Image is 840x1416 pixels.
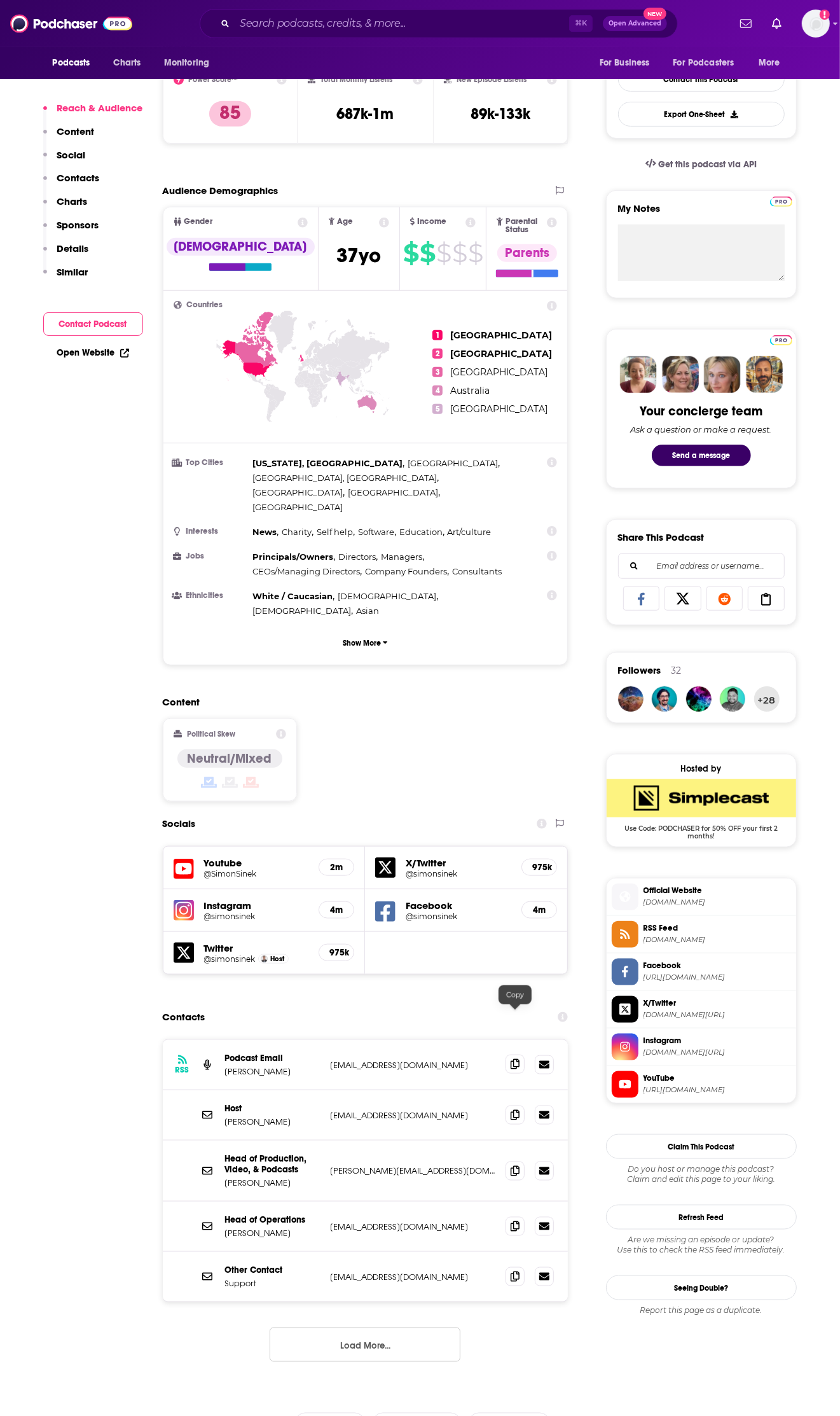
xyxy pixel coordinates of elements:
[204,954,256,964] a: @simonsinek
[209,101,251,127] p: 85
[10,11,132,36] a: Podchaser - Follow, Share and Rate Podcasts
[53,54,90,72] span: Podcasts
[652,686,677,712] img: carlomahfouz
[403,243,418,263] span: $
[253,456,405,471] span: ,
[607,763,796,774] div: Hosted by
[348,485,440,500] span: ,
[607,817,796,840] span: Use Code: PODCHASER for 50% OFF your first 2 months!
[673,54,734,72] span: For Podcasters
[623,587,660,611] a: Share on Facebook
[432,349,443,359] span: 2
[532,905,546,915] h5: 4m
[261,955,268,962] a: Simon Sinek
[767,13,787,34] a: Show notifications dropdown
[57,195,88,207] p: Charts
[612,996,791,1023] a: X/Twitter[DOMAIN_NAME][URL]
[174,552,248,560] h3: Jobs
[155,51,226,75] button: open menu
[644,922,791,934] span: RSS Feed
[253,591,333,601] span: White / Caucasian
[432,330,443,340] span: 1
[450,330,552,341] span: [GEOGRAPHIC_DATA]
[686,686,712,712] img: gabbyjen01
[406,912,511,921] a: @simonsinek
[603,16,667,31] button: Open AdvancedNew
[612,884,791,910] a: Official Website[DOMAIN_NAME]
[662,356,699,393] img: Barbara Profile
[644,935,791,945] span: feeds.simplecast.com
[450,385,490,396] span: Australia
[436,243,451,263] span: $
[770,195,792,207] a: Pro website
[569,15,593,32] span: ⌘ K
[748,587,785,611] a: Copy Link
[317,527,353,537] span: Self help
[802,10,830,38] img: User Profile
[270,1328,460,1362] button: Load More...
[225,1153,320,1175] p: Head of Production, Video, & Podcasts
[331,1272,496,1282] p: [EMAIL_ADDRESS][DOMAIN_NAME]
[606,1164,797,1174] span: Do you host or manage this podcast?
[331,1165,496,1176] p: [PERSON_NAME][EMAIL_ADDRESS][DOMAIN_NAME]
[114,54,141,72] span: Charts
[253,589,335,604] span: ,
[450,366,547,378] span: [GEOGRAPHIC_DATA]
[338,589,438,604] span: ,
[253,604,354,618] span: ,
[187,730,235,739] h2: Political Skew
[356,606,379,616] span: Asian
[644,898,791,907] span: iheart.com
[204,912,309,921] a: @simonsinek
[336,243,381,268] span: 37 yo
[644,885,791,896] span: Official Website
[282,527,312,537] span: Charity
[253,525,279,539] span: ,
[270,955,284,963] span: Host
[457,75,527,84] h2: New Episode Listens
[200,9,678,38] div: Search podcasts, credits, & more...
[644,1048,791,1057] span: instagram.com/simonsinek
[253,473,437,483] span: [GEOGRAPHIC_DATA], [GEOGRAPHIC_DATA]
[720,686,745,712] a: iamjdesigns
[44,51,107,75] button: open menu
[618,686,644,712] a: bayohan440
[225,1228,320,1239] p: [PERSON_NAME]
[164,54,209,72] span: Monitoring
[204,857,309,869] h5: Youtube
[609,20,661,27] span: Open Advanced
[399,525,444,539] span: ,
[188,751,272,767] h4: Neutral/Mixed
[497,244,557,262] div: Parents
[450,348,552,359] span: [GEOGRAPHIC_DATA]
[225,1116,320,1127] p: [PERSON_NAME]
[57,149,86,161] p: Social
[452,566,502,576] span: Consultants
[640,403,762,419] div: Your concierge team
[204,942,309,954] h5: Twitter
[57,172,100,184] p: Contacts
[644,1035,791,1046] span: Instagram
[591,51,666,75] button: open menu
[406,869,511,878] a: @simonsinek
[706,587,743,611] a: Share on Reddit
[802,10,830,38] span: Logged in as itang
[174,527,248,536] h3: Interests
[432,385,443,396] span: 4
[612,959,791,985] a: Facebook[URL][DOMAIN_NAME]
[336,104,394,123] h3: 687k-1m
[658,159,757,170] span: Get this podcast via API
[57,242,89,254] p: Details
[253,458,403,468] span: [US_STATE], [GEOGRAPHIC_DATA]
[43,172,100,195] button: Contacts
[665,51,753,75] button: open menu
[408,458,498,468] span: [GEOGRAPHIC_DATA]
[607,779,796,817] img: SimpleCast Deal: Use Code: PODCHASER for 50% OFF your first 2 months!
[644,1072,791,1084] span: YouTube
[770,335,792,345] img: Podchaser Pro
[644,973,791,982] span: https://www.facebook.com/simonsinek
[320,75,392,84] h2: Total Monthly Listens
